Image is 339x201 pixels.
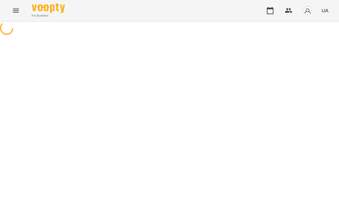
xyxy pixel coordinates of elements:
[32,3,65,13] img: Voopty Logo
[319,4,331,17] button: UA
[321,7,328,14] span: UA
[32,14,65,18] span: For Business
[303,6,312,15] img: avatar_s.png
[8,3,24,19] button: Menu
